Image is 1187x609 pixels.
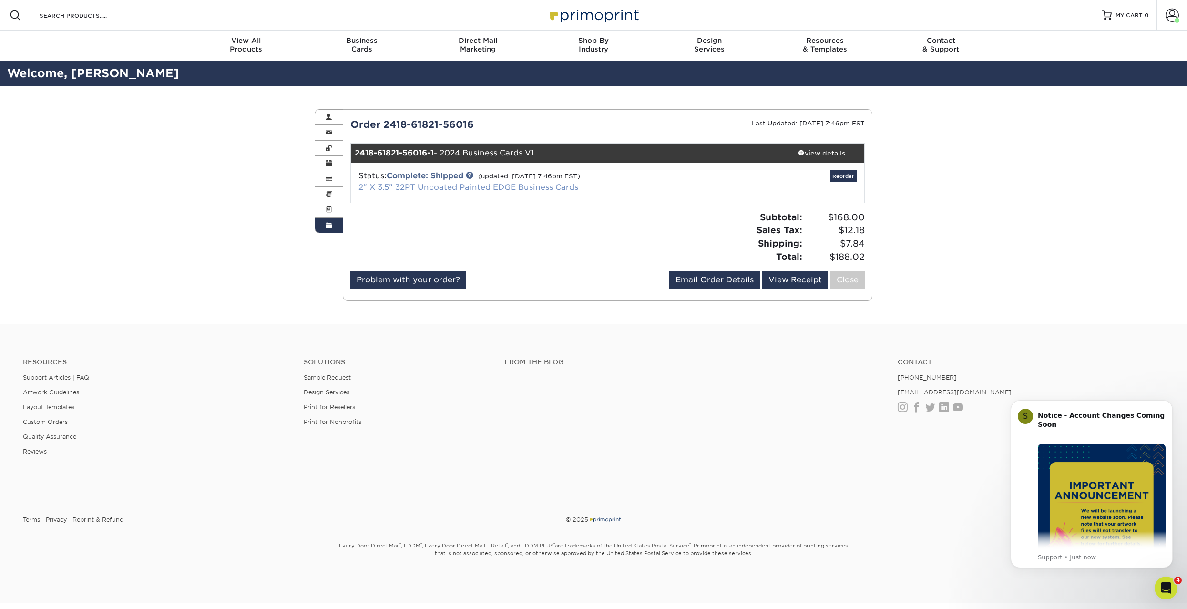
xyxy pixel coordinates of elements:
[883,36,999,45] span: Contact
[669,271,760,289] a: Email Order Details
[778,148,864,158] div: view details
[23,448,47,455] a: Reviews
[776,251,802,262] strong: Total:
[760,212,802,222] strong: Subtotal:
[350,271,466,289] a: Problem with your order?
[1145,12,1149,19] span: 0
[588,516,622,523] img: Primoprint
[399,542,401,547] sup: ®
[762,271,828,289] a: View Receipt
[757,225,802,235] strong: Sales Tax:
[23,433,76,440] a: Quality Assurance
[805,237,865,250] span: $7.84
[651,36,767,45] span: Design
[1115,11,1143,20] span: MY CART
[39,10,132,21] input: SEARCH PRODUCTS.....
[304,358,490,366] h4: Solutions
[23,513,40,527] a: Terms
[387,171,463,180] a: Complete: Shipped
[420,36,536,45] span: Direct Mail
[883,31,999,61] a: Contact& Support
[304,418,361,425] a: Print for Nonprofits
[536,36,652,53] div: Industry
[898,358,1164,366] a: Contact
[351,144,779,163] div: - 2024 Business Cards V1
[304,36,420,53] div: Cards
[778,144,864,163] a: view details
[898,374,957,381] a: [PHONE_NUMBER]
[553,542,555,547] sup: ®
[830,170,857,182] a: Reorder
[304,403,355,411] a: Print for Resellers
[23,374,89,381] a: Support Articles | FAQ
[883,36,999,53] div: & Support
[506,542,508,547] sup: ®
[420,31,536,61] a: Direct MailMarketing
[767,36,883,53] div: & Templates
[478,173,580,180] small: (updated: [DATE] 7:46pm EST)
[355,148,434,157] strong: 2418-61821-56016-1
[304,31,420,61] a: BusinessCards
[304,36,420,45] span: Business
[996,388,1187,604] iframe: Intercom notifications message
[546,5,641,25] img: Primoprint
[651,36,767,53] div: Services
[898,389,1012,396] a: [EMAIL_ADDRESS][DOMAIN_NAME]
[23,358,289,366] h4: Resources
[805,250,865,264] span: $188.02
[805,211,865,224] span: $168.00
[351,170,693,193] div: Status:
[188,36,304,45] span: View All
[23,403,74,411] a: Layout Templates
[188,31,304,61] a: View AllProducts
[358,183,578,192] a: 2" X 3.5" 32PT Uncoated Painted EDGE Business Cards
[343,117,608,132] div: Order 2418-61821-56016
[188,36,304,53] div: Products
[767,31,883,61] a: Resources& Templates
[420,542,422,547] sup: ®
[23,389,79,396] a: Artwork Guidelines
[536,36,652,45] span: Shop By
[830,271,865,289] a: Close
[689,542,691,547] sup: ®
[46,513,67,527] a: Privacy
[420,36,536,53] div: Marketing
[752,120,865,127] small: Last Updated: [DATE] 7:46pm EST
[304,389,349,396] a: Design Services
[72,513,123,527] a: Reprint & Refund
[1155,577,1177,599] iframe: Intercom live chat
[1174,577,1182,584] span: 4
[23,418,68,425] a: Custom Orders
[504,358,872,366] h4: From the Blog
[315,538,872,580] small: Every Door Direct Mail , EDDM , Every Door Direct Mail – Retail , and EDDM PLUS are trademarks of...
[805,224,865,237] span: $12.18
[304,374,351,381] a: Sample Request
[758,238,802,248] strong: Shipping:
[651,31,767,61] a: DesignServices
[767,36,883,45] span: Resources
[401,513,786,527] div: © 2025
[536,31,652,61] a: Shop ByIndustry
